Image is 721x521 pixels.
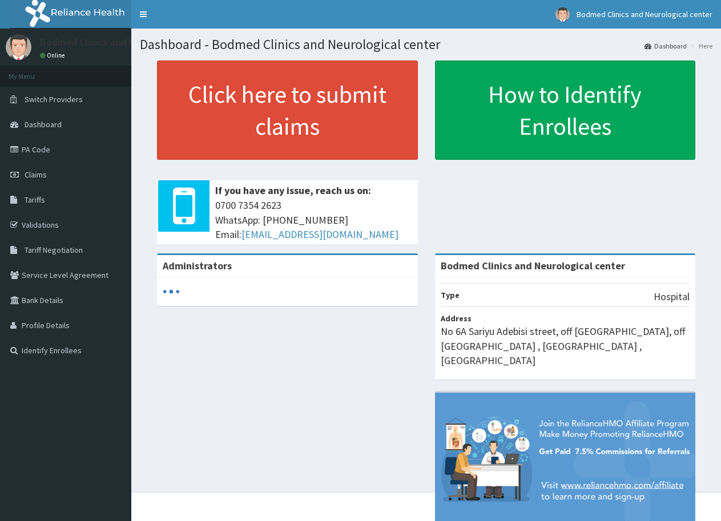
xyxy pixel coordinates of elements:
strong: Bodmed Clinics and Neurological center [441,259,625,272]
p: Hospital [654,289,690,304]
b: Address [441,313,472,324]
p: Bodmed Clinics and Neurological center [40,37,218,47]
a: [EMAIL_ADDRESS][DOMAIN_NAME] [241,228,398,241]
li: Here [688,41,712,51]
b: Administrators [163,259,232,272]
img: User Image [555,7,570,22]
a: How to Identify Enrollees [435,60,696,160]
svg: audio-loading [163,283,180,300]
img: User Image [6,34,31,60]
span: Switch Providers [25,94,83,104]
b: Type [441,290,460,300]
b: If you have any issue, reach us on: [215,184,371,197]
span: Tariffs [25,195,45,205]
a: Click here to submit claims [157,60,418,160]
span: Dashboard [25,119,62,130]
span: Claims [25,169,47,180]
a: Dashboard [645,41,687,51]
a: Online [40,51,67,59]
p: No 6A Sariyu Adebisi street, off [GEOGRAPHIC_DATA], off [GEOGRAPHIC_DATA] , [GEOGRAPHIC_DATA] , [... [441,324,690,368]
h1: Dashboard - Bodmed Clinics and Neurological center [140,37,712,52]
span: 0700 7354 2623 WhatsApp: [PHONE_NUMBER] Email: [215,198,412,242]
span: Tariff Negotiation [25,245,83,255]
span: Bodmed Clinics and Neurological center [577,9,712,19]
